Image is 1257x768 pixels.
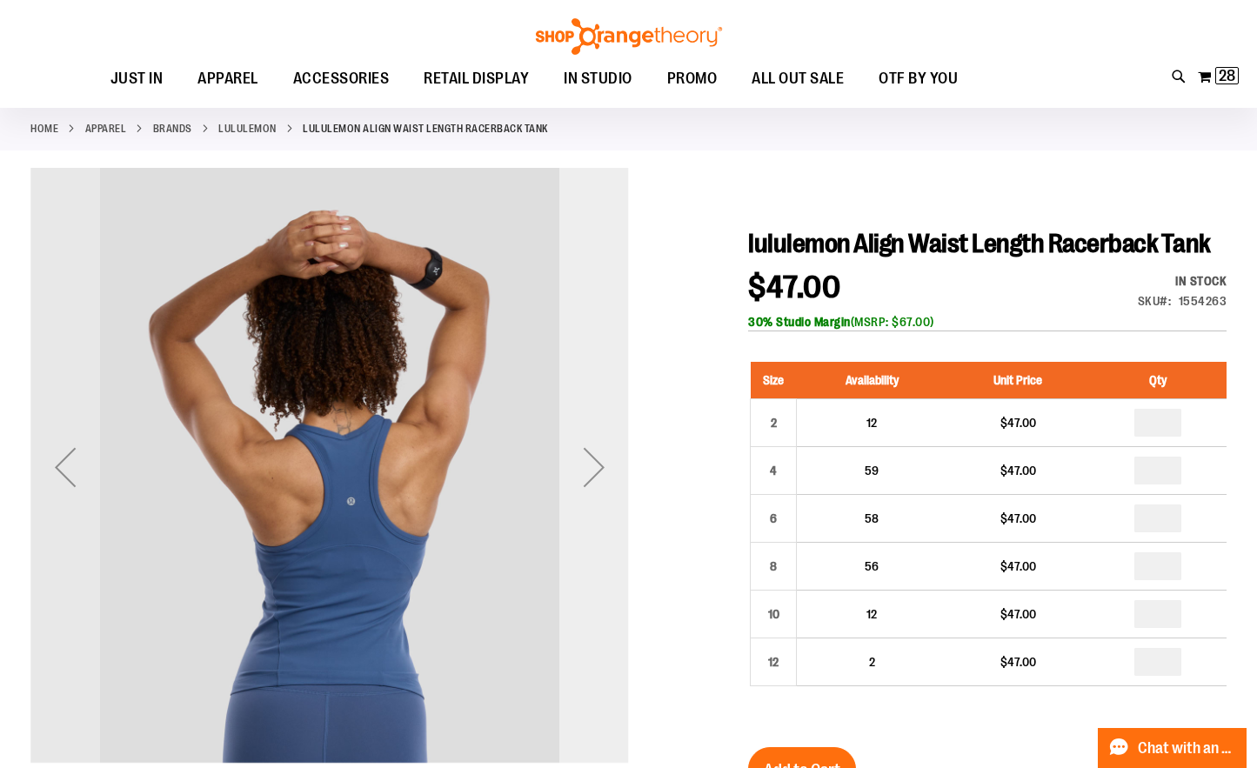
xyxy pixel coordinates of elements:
[533,18,725,55] img: Shop Orangetheory
[1138,272,1227,290] div: Availability
[956,510,1080,527] div: $47.00
[1138,740,1236,757] span: Chat with an Expert
[559,168,629,766] div: Next
[760,649,786,675] div: 12
[866,416,877,430] span: 12
[303,121,548,137] strong: lululemon Align Waist Length Racerback Tank
[751,362,797,399] th: Size
[956,558,1080,575] div: $47.00
[1138,272,1227,290] div: In stock
[760,505,786,531] div: 6
[218,121,277,137] a: lululemon
[879,59,958,98] span: OTF BY YOU
[30,165,629,764] img: lululemon Align Waist Length Racerback Tank
[760,601,786,627] div: 10
[956,605,1080,623] div: $47.00
[956,414,1080,431] div: $47.00
[564,59,632,98] span: IN STUDIO
[869,655,875,669] span: 2
[293,59,390,98] span: ACCESSORIES
[865,464,879,477] span: 59
[865,511,879,525] span: 58
[30,168,629,766] div: lululemon Align Waist Length Racerback Tank
[748,270,840,305] span: $47.00
[956,462,1080,479] div: $47.00
[865,559,879,573] span: 56
[1138,294,1172,308] strong: SKU
[1089,362,1227,399] th: Qty
[760,553,786,579] div: 8
[110,59,164,98] span: JUST IN
[197,59,258,98] span: APPAREL
[30,121,58,137] a: Home
[947,362,1089,399] th: Unit Price
[866,607,877,621] span: 12
[153,121,192,137] a: BRANDS
[85,121,127,137] a: APPAREL
[748,315,851,329] b: 30% Studio Margin
[30,168,100,766] div: Previous
[748,313,1227,331] div: (MSRP: $67.00)
[667,59,718,98] span: PROMO
[1219,67,1235,84] span: 28
[1098,728,1247,768] button: Chat with an Expert
[424,59,529,98] span: RETAIL DISPLAY
[752,59,844,98] span: ALL OUT SALE
[797,362,947,399] th: Availability
[748,229,1211,258] span: lululemon Align Waist Length Racerback Tank
[760,457,786,484] div: 4
[1179,292,1227,310] div: 1554263
[760,410,786,436] div: 2
[956,653,1080,671] div: $47.00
